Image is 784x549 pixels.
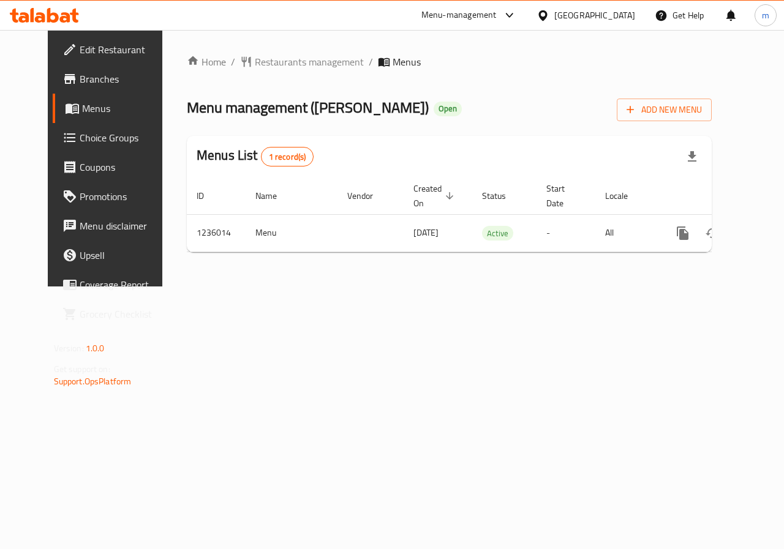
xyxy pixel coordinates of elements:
td: 1236014 [187,214,246,252]
span: Grocery Checklist [80,307,169,321]
a: Menu disclaimer [53,211,179,241]
td: All [595,214,658,252]
div: Active [482,226,513,241]
span: Menus [82,101,169,116]
a: Home [187,54,226,69]
span: Open [434,103,462,114]
button: Change Status [698,218,727,248]
span: Status [482,189,522,203]
span: Branches [80,72,169,86]
a: Promotions [53,182,179,211]
td: - [537,214,595,252]
span: Menus [393,54,421,69]
span: 1.0.0 [86,340,105,356]
span: Menu management ( [PERSON_NAME] ) [187,94,429,121]
span: Promotions [80,189,169,204]
button: more [668,218,698,248]
td: Menu [246,214,337,252]
div: Open [434,102,462,116]
span: Active [482,226,513,241]
span: Version: [54,340,84,356]
a: Restaurants management [240,54,364,69]
span: 1 record(s) [262,151,314,163]
a: Upsell [53,241,179,270]
span: Vendor [347,189,389,203]
span: Choice Groups [80,130,169,145]
span: Upsell [80,248,169,263]
h2: Menus List [197,146,314,166]
a: Grocery Checklist [53,299,179,329]
li: / [231,54,235,69]
a: Edit Restaurant [53,35,179,64]
span: [DATE] [413,225,439,241]
span: Edit Restaurant [80,42,169,57]
a: Branches [53,64,179,94]
span: Add New Menu [627,102,702,118]
div: Total records count [261,147,314,166]
span: Created On [413,181,458,211]
li: / [369,54,373,69]
a: Coverage Report [53,270,179,299]
a: Menus [53,94,179,123]
a: Coupons [53,152,179,182]
span: Locale [605,189,644,203]
a: Support.OpsPlatform [54,373,132,389]
span: Restaurants management [255,54,364,69]
div: [GEOGRAPHIC_DATA] [554,9,635,22]
div: Export file [677,142,707,171]
span: Coupons [80,160,169,174]
span: Start Date [546,181,581,211]
button: Add New Menu [617,99,712,121]
span: Coverage Report [80,277,169,292]
div: Menu-management [421,8,497,23]
span: Name [255,189,293,203]
span: ID [197,189,220,203]
a: Choice Groups [53,123,179,152]
span: Menu disclaimer [80,218,169,233]
span: m [762,9,769,22]
nav: breadcrumb [187,54,712,69]
span: Get support on: [54,361,110,377]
